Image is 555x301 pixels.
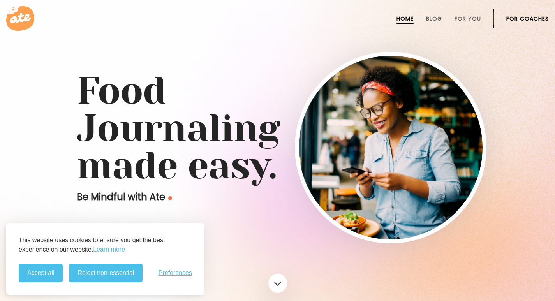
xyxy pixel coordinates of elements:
button: Accept all cookies [19,264,63,282]
img: home-hero-img-rounded.png [299,56,483,239]
button: Reject non-essential [69,264,143,282]
span: Preferences [159,269,192,276]
button: Toggle preferences [159,269,192,276]
h1: Food Journaling made easy. [77,72,479,185]
a: Blog [426,16,442,22]
p: This website uses cookies to ensure you get the best experience on our website. [19,236,192,254]
a: Home [396,16,414,22]
a: For Coaches [506,16,549,22]
a: For You [455,16,481,22]
a: Learn more [93,245,125,254]
p: Be Mindful with Ate [77,191,295,203]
